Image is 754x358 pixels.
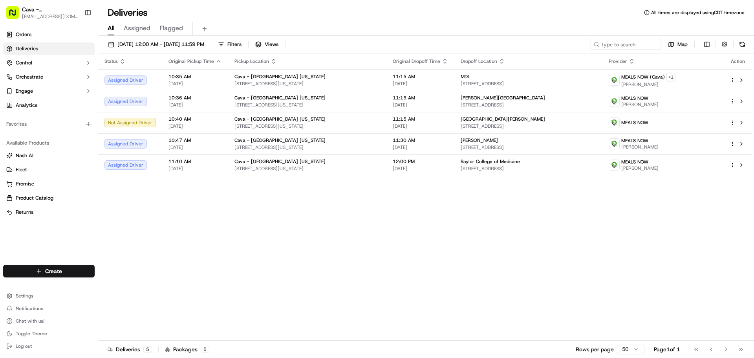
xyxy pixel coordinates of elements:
[393,158,448,165] span: 12:00 PM
[234,73,326,80] span: Cava - [GEOGRAPHIC_DATA] [US_STATE]
[16,330,47,337] span: Toggle Theme
[3,328,95,339] button: Toggle Theme
[621,159,648,165] span: MEALS NOW
[16,305,43,312] span: Notifications
[609,117,619,128] img: melas_now_logo.png
[3,341,95,352] button: Log out
[461,144,596,151] span: [STREET_ADDRESS]
[104,58,118,64] span: Status
[16,88,33,95] span: Engage
[214,39,245,50] button: Filters
[677,41,688,48] span: Map
[393,123,448,129] span: [DATE]
[160,24,183,33] span: Flagged
[3,290,95,301] button: Settings
[609,139,619,149] img: melas_now_logo.png
[651,9,745,16] span: All times are displayed using CDT timezone
[3,192,95,204] button: Product Catalog
[621,81,675,88] span: [PERSON_NAME]
[621,144,659,150] span: [PERSON_NAME]
[16,343,32,349] span: Log out
[16,152,33,159] span: Nash AI
[234,95,326,101] span: Cava - [GEOGRAPHIC_DATA] [US_STATE]
[461,73,469,80] span: MDI
[108,345,152,353] div: Deliveries
[393,95,448,101] span: 11:15 AM
[666,73,675,81] button: +1
[234,158,326,165] span: Cava - [GEOGRAPHIC_DATA] [US_STATE]
[393,102,448,108] span: [DATE]
[461,58,497,64] span: Dropoff Location
[16,209,33,216] span: Returns
[108,6,148,19] h1: Deliveries
[168,123,222,129] span: [DATE]
[654,345,680,353] div: Page 1 of 1
[730,58,746,64] div: Action
[6,152,92,159] a: Nash AI
[461,165,596,172] span: [STREET_ADDRESS]
[3,316,95,327] button: Chat with us!
[168,58,214,64] span: Original Pickup Time
[16,180,34,187] span: Promise
[3,206,95,218] button: Returns
[168,95,222,101] span: 10:36 AM
[16,102,37,109] span: Analytics
[3,85,95,97] button: Engage
[234,123,380,129] span: [STREET_ADDRESS][US_STATE]
[234,137,326,143] span: Cava - [GEOGRAPHIC_DATA] [US_STATE]
[621,74,665,80] span: MEALS NOW (Cava)
[3,178,95,190] button: Promise
[461,158,520,165] span: Baylor College of Medicine
[3,118,95,130] div: Favorites
[6,209,92,216] a: Returns
[234,81,380,87] span: [STREET_ADDRESS][US_STATE]
[16,195,53,202] span: Product Catalog
[393,116,448,122] span: 11:15 AM
[168,137,222,143] span: 10:47 AM
[3,42,95,55] a: Deliveries
[165,345,209,353] div: Packages
[234,58,269,64] span: Pickup Location
[3,137,95,149] div: Available Products
[234,116,326,122] span: Cava - [GEOGRAPHIC_DATA] [US_STATE]
[737,39,748,50] button: Refresh
[108,24,114,33] span: All
[3,149,95,162] button: Nash AI
[609,58,627,64] span: Provider
[393,165,448,172] span: [DATE]
[168,102,222,108] span: [DATE]
[22,13,78,20] button: [EMAIL_ADDRESS][DOMAIN_NAME]
[234,165,380,172] span: [STREET_ADDRESS][US_STATE]
[16,166,27,173] span: Fleet
[461,81,596,87] span: [STREET_ADDRESS]
[3,99,95,112] a: Analytics
[609,96,619,106] img: melas_now_logo.png
[16,45,38,52] span: Deliveries
[16,59,32,66] span: Control
[168,116,222,122] span: 10:40 AM
[16,293,33,299] span: Settings
[201,346,209,353] div: 5
[621,165,659,171] span: [PERSON_NAME]
[227,41,242,48] span: Filters
[461,116,545,122] span: [GEOGRAPHIC_DATA][PERSON_NAME]
[3,57,95,69] button: Control
[393,58,440,64] span: Original Dropoff Time
[609,75,619,85] img: melas_now_logo.png
[664,39,691,50] button: Map
[3,28,95,41] a: Orders
[3,71,95,83] button: Orchestrate
[393,81,448,87] span: [DATE]
[461,95,545,101] span: [PERSON_NAME][GEOGRAPHIC_DATA]
[576,345,614,353] p: Rows per page
[45,267,62,275] span: Create
[22,6,78,13] button: Cava - [GEOGRAPHIC_DATA] [US_STATE]
[16,31,31,38] span: Orders
[104,39,208,50] button: [DATE] 12:00 AM - [DATE] 11:59 PM
[124,24,150,33] span: Assigned
[16,318,44,324] span: Chat with us!
[6,180,92,187] a: Promise
[621,101,659,108] span: [PERSON_NAME]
